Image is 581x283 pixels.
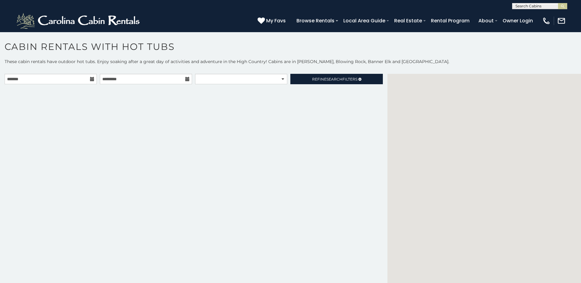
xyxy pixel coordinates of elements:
[293,15,338,26] a: Browse Rentals
[475,15,497,26] a: About
[258,17,287,25] a: My Favs
[500,15,536,26] a: Owner Login
[542,17,551,25] img: phone-regular-white.png
[428,15,473,26] a: Rental Program
[266,17,286,25] span: My Favs
[326,77,342,81] span: Search
[312,77,357,81] span: Refine Filters
[340,15,388,26] a: Local Area Guide
[391,15,425,26] a: Real Estate
[15,12,142,30] img: White-1-2.png
[557,17,566,25] img: mail-regular-white.png
[290,74,383,84] a: RefineSearchFilters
